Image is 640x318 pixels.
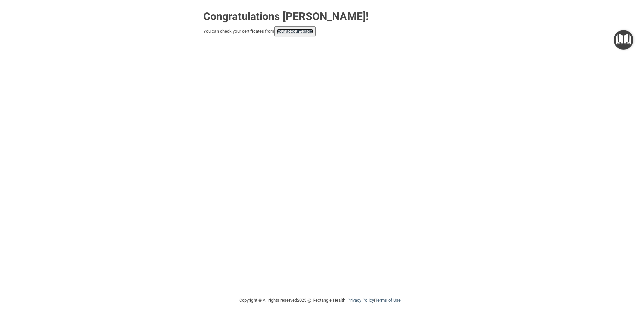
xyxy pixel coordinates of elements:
[203,26,437,36] div: You can check your certificates from
[525,271,632,297] iframe: Drift Widget Chat Controller
[198,290,442,311] div: Copyright © All rights reserved 2025 @ Rectangle Health | |
[274,26,316,36] button: your account page!
[347,298,374,303] a: Privacy Policy
[614,30,633,50] button: Open Resource Center
[375,298,401,303] a: Terms of Use
[277,29,313,34] a: your account page!
[203,10,369,23] strong: Congratulations [PERSON_NAME]!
